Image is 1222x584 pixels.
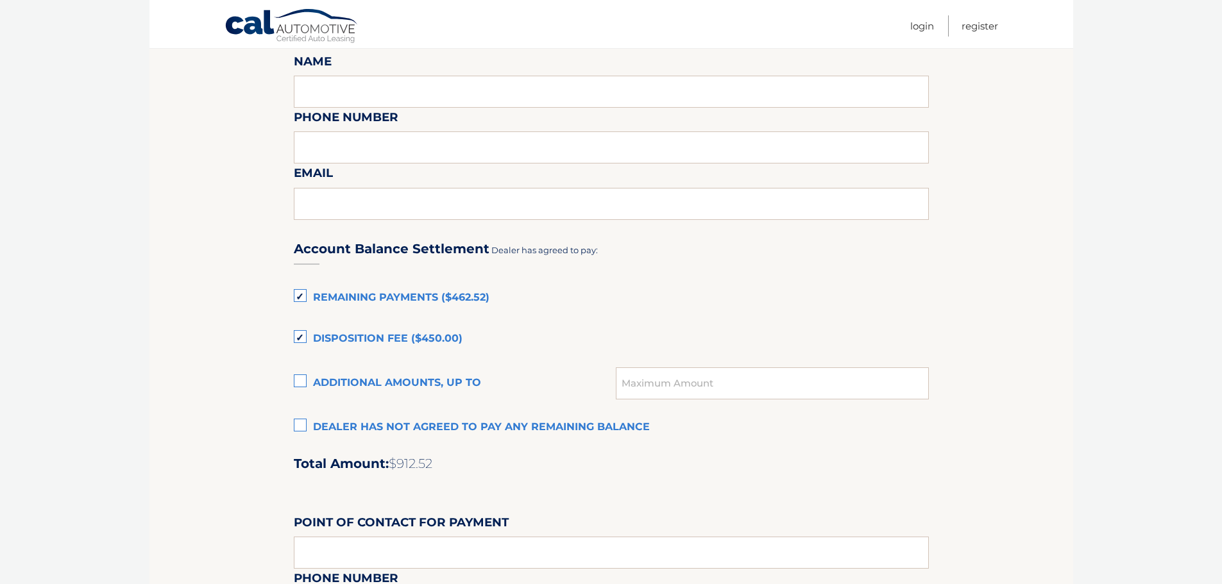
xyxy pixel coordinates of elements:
a: Login [910,15,934,37]
h3: Account Balance Settlement [294,241,489,257]
span: Dealer has agreed to pay: [491,245,598,255]
label: Name [294,52,332,76]
a: Cal Automotive [225,8,359,46]
label: Email [294,163,333,187]
label: Disposition Fee ($450.00) [294,326,929,352]
label: Additional amounts, up to [294,371,616,396]
span: $912.52 [389,456,432,471]
label: Point of Contact for Payment [294,513,509,537]
input: Maximum Amount [616,367,928,399]
label: Remaining Payments ($462.52) [294,285,929,311]
label: Dealer has not agreed to pay any remaining balance [294,415,929,440]
a: Register [962,15,998,37]
label: Phone Number [294,108,398,131]
h2: Total Amount: [294,456,929,472]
